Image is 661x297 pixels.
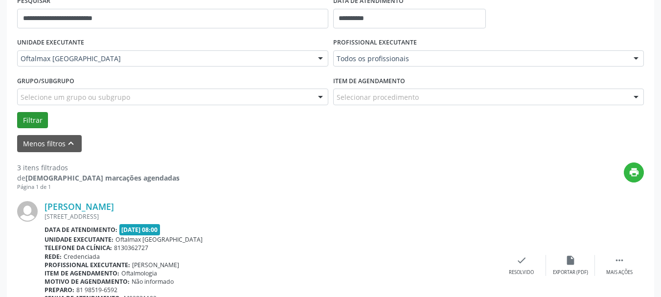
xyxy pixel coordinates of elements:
b: Data de atendimento: [45,226,117,234]
i: keyboard_arrow_up [66,138,76,149]
b: Preparo: [45,286,74,294]
span: Selecione um grupo ou subgrupo [21,92,130,102]
b: Profissional executante: [45,261,130,269]
b: Rede: [45,252,62,261]
span: 8130362727 [114,244,148,252]
i: insert_drive_file [565,255,576,266]
span: Não informado [132,277,174,286]
button: print [624,162,644,183]
span: Todos os profissionais [337,54,624,64]
div: de [17,173,180,183]
span: Selecionar procedimento [337,92,419,102]
label: UNIDADE EXECUTANTE [17,35,84,50]
b: Telefone da clínica: [45,244,112,252]
label: Item de agendamento [333,73,405,89]
i:  [614,255,625,266]
a: [PERSON_NAME] [45,201,114,212]
span: Credenciada [64,252,100,261]
b: Item de agendamento: [45,269,119,277]
div: Resolvido [509,269,534,276]
span: [DATE] 08:00 [119,224,160,235]
button: Menos filtroskeyboard_arrow_up [17,135,82,152]
span: Oftalmax [GEOGRAPHIC_DATA] [115,235,203,244]
label: PROFISSIONAL EXECUTANTE [333,35,417,50]
span: [PERSON_NAME] [132,261,179,269]
b: Motivo de agendamento: [45,277,130,286]
span: 81 98519-6592 [76,286,117,294]
strong: [DEMOGRAPHIC_DATA] marcações agendadas [25,173,180,183]
img: img [17,201,38,222]
b: Unidade executante: [45,235,114,244]
div: Página 1 de 1 [17,183,180,191]
div: Mais ações [606,269,633,276]
button: Filtrar [17,112,48,129]
div: Exportar (PDF) [553,269,588,276]
div: 3 itens filtrados [17,162,180,173]
span: Oftalmologia [121,269,157,277]
div: [STREET_ADDRESS] [45,212,497,221]
i: print [629,167,639,178]
span: Oftalmax [GEOGRAPHIC_DATA] [21,54,308,64]
i: check [516,255,527,266]
label: Grupo/Subgrupo [17,73,74,89]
